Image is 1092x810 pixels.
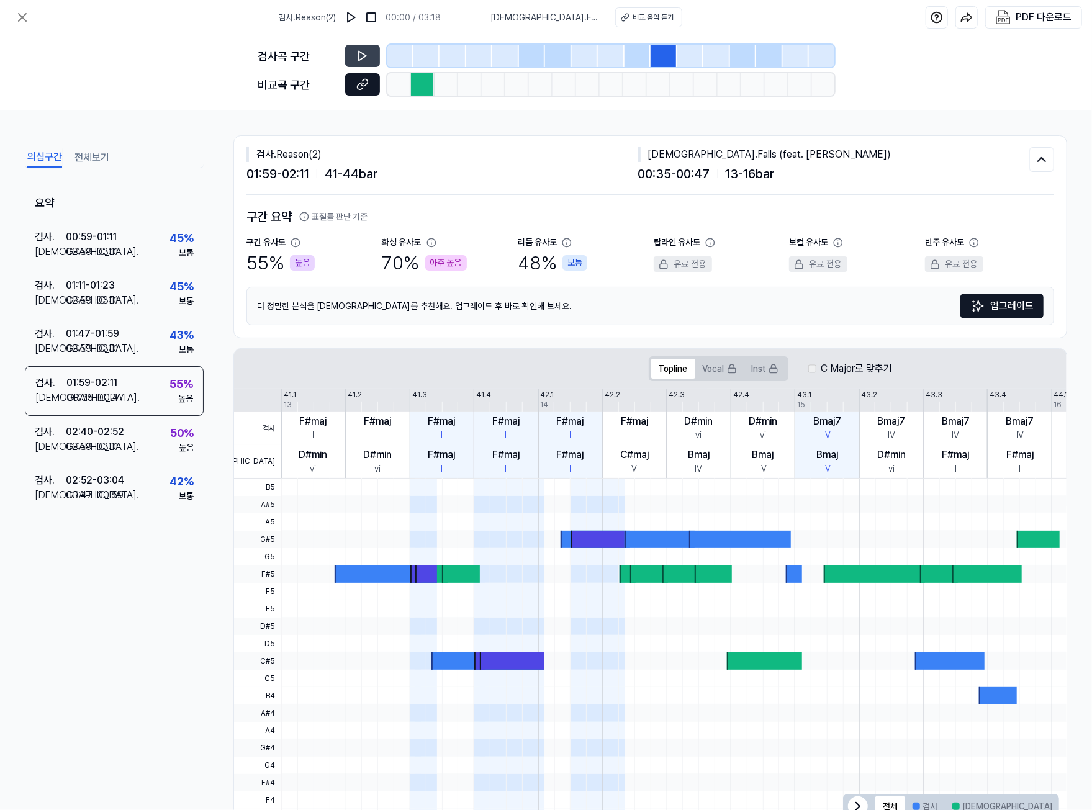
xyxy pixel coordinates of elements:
[621,414,648,429] div: F#maj
[952,429,960,442] div: IV
[1016,429,1024,442] div: IV
[557,448,584,462] div: F#maj
[557,414,584,429] div: F#maj
[888,462,895,475] div: vi
[35,439,66,454] div: [DEMOGRAPHIC_DATA] .
[955,462,957,475] div: I
[35,488,66,503] div: [DEMOGRAPHIC_DATA] .
[66,376,117,390] div: 01:59 - 02:11
[654,236,700,249] div: 탑라인 유사도
[299,448,328,462] div: D#min
[35,293,66,308] div: [DEMOGRAPHIC_DATA] .
[816,448,838,462] div: Bmaj
[364,414,391,429] div: F#maj
[179,441,194,454] div: 높음
[66,473,124,488] div: 02:52 - 03:04
[821,361,893,376] label: C Major로 맞추기
[638,147,1030,162] div: [DEMOGRAPHIC_DATA] . Falls (feat. [PERSON_NAME])
[234,652,281,670] span: C#5
[290,255,315,271] div: 높음
[1054,399,1062,410] div: 16
[688,448,710,462] div: Bmaj
[179,295,194,308] div: 보통
[234,583,281,600] span: F5
[178,392,193,405] div: 높음
[246,236,286,249] div: 구간 유사도
[491,11,600,24] span: [DEMOGRAPHIC_DATA] . Falls (feat. [PERSON_NAME])
[234,479,281,496] span: B5
[345,11,358,24] img: play
[824,462,831,475] div: IV
[441,429,443,442] div: I
[66,230,117,245] div: 00:59 - 01:11
[284,389,296,400] div: 41.1
[234,757,281,774] span: G4
[35,326,66,341] div: 검사 .
[169,326,194,343] div: 43 %
[970,299,985,313] img: Sparkles
[234,704,281,722] span: A#4
[66,425,124,439] div: 02:40 - 02:52
[1019,462,1021,475] div: I
[374,462,381,475] div: vi
[813,414,841,429] div: Bmaj7
[942,448,970,462] div: F#maj
[412,389,427,400] div: 41.3
[1006,448,1034,462] div: F#maj
[66,293,119,308] div: 02:59 - 03:11
[66,341,119,356] div: 02:59 - 03:11
[638,164,710,183] span: 00:35 - 00:47
[234,412,281,445] span: 검사
[518,236,557,249] div: 리듬 유사도
[169,278,194,295] div: 45 %
[1054,389,1068,400] div: 44.1
[234,618,281,635] span: D#5
[569,462,571,475] div: I
[569,429,571,442] div: I
[749,414,777,429] div: D#min
[234,791,281,809] span: F4
[35,230,66,245] div: 검사 .
[877,448,906,462] div: D#min
[35,245,66,259] div: [DEMOGRAPHIC_DATA] .
[960,294,1044,318] a: Sparkles업그레이드
[752,448,774,462] div: Bmaj
[258,76,338,93] div: 비교곡 구간
[926,389,942,400] div: 43.3
[246,249,315,277] div: 55 %
[169,230,194,246] div: 45 %
[925,236,964,249] div: 반주 유사도
[492,414,520,429] div: F#maj
[234,670,281,687] span: C5
[425,255,467,271] div: 아주 높음
[562,255,587,271] div: 보통
[615,7,682,27] button: 비교 음악 듣기
[279,11,336,24] span: 검사 . Reason(2)
[620,448,649,462] div: C#maj
[179,246,194,259] div: 보통
[476,389,491,400] div: 41.4
[993,7,1074,28] button: PDF 다운로드
[234,445,281,479] span: [DEMOGRAPHIC_DATA]
[234,531,281,548] span: G#5
[441,462,443,475] div: I
[169,376,193,392] div: 55 %
[234,513,281,531] span: A5
[634,429,636,442] div: I
[760,429,766,442] div: vi
[789,256,847,272] div: 유료 전용
[990,389,1006,400] div: 43.4
[632,462,638,475] div: V
[363,448,392,462] div: D#min
[492,448,520,462] div: F#maj
[35,473,66,488] div: 검사 .
[759,462,767,475] div: IV
[789,236,828,249] div: 보컬 유사도
[234,600,281,618] span: E5
[66,488,124,503] div: 00:47 - 00:59
[179,490,194,503] div: 보통
[35,341,66,356] div: [DEMOGRAPHIC_DATA] .
[824,429,831,442] div: IV
[382,236,422,249] div: 화성 유사도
